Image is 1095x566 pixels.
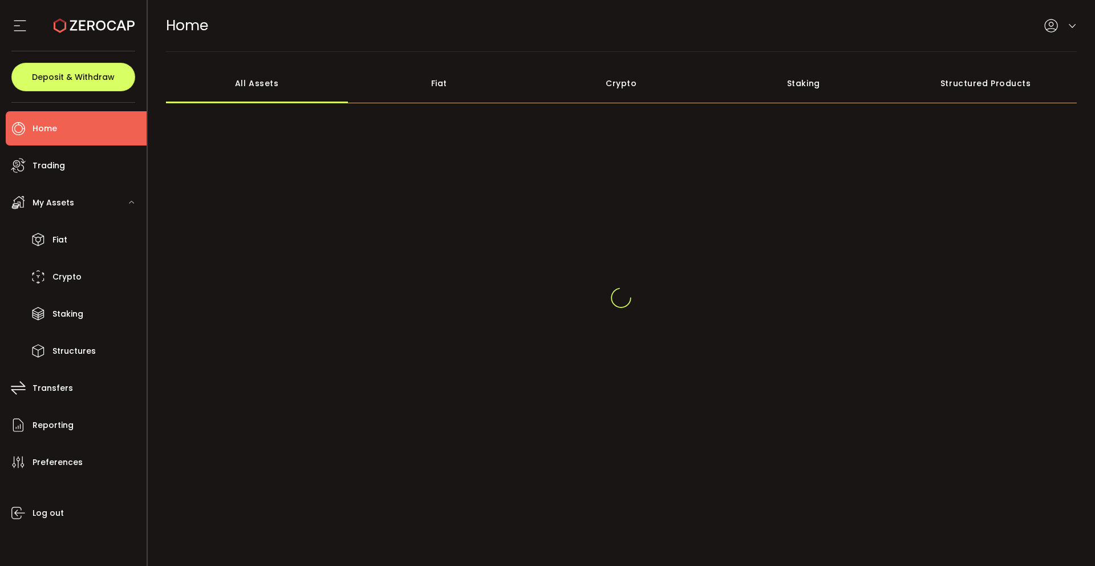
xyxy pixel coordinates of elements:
[712,63,895,103] div: Staking
[33,157,65,174] span: Trading
[348,63,530,103] div: Fiat
[33,195,74,211] span: My Assets
[166,15,208,35] span: Home
[166,63,348,103] div: All Assets
[33,120,57,137] span: Home
[33,454,83,471] span: Preferences
[33,380,73,397] span: Transfers
[52,232,67,248] span: Fiat
[11,63,135,91] button: Deposit & Withdraw
[52,343,96,359] span: Structures
[33,417,74,434] span: Reporting
[52,306,83,322] span: Staking
[895,63,1077,103] div: Structured Products
[530,63,713,103] div: Crypto
[33,505,64,521] span: Log out
[32,73,115,81] span: Deposit & Withdraw
[52,269,82,285] span: Crypto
